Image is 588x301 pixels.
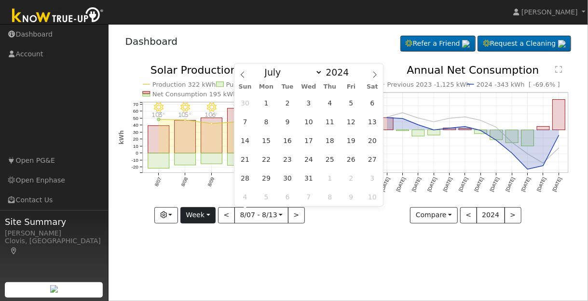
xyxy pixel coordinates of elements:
[558,147,560,149] circle: onclick=""
[299,93,318,112] span: July 3, 2024
[363,169,382,187] span: August 3, 2024
[206,177,215,188] text: 8/09
[236,150,255,169] span: July 21, 2024
[464,126,466,128] circle: onclick=""
[323,67,357,78] input: Year
[234,84,256,90] span: Sun
[475,130,487,134] rect: onclick=""
[133,109,138,114] text: 60
[131,157,138,163] text: -10
[278,112,297,131] span: July 9, 2024
[401,112,403,114] circle: onclick=""
[537,127,550,130] rect: onclick=""
[257,150,276,169] span: July 22, 2024
[150,64,326,76] text: Solar Production vs Consumption
[495,127,497,129] circle: onclick=""
[157,118,160,121] circle: onclick=""
[363,93,382,112] span: July 6, 2024
[320,112,339,131] span: July 11, 2024
[527,169,529,170] circle: onclick=""
[417,124,419,126] circle: onclick=""
[427,130,440,135] rect: onclick=""
[521,8,578,16] span: [PERSON_NAME]
[417,117,419,119] circle: onclick=""
[256,84,277,90] span: Mon
[442,177,453,193] text: [DATE]
[227,154,248,166] rect: onclick=""
[288,207,305,223] button: >
[234,207,288,223] button: 8/07 - 8/13
[480,119,482,121] circle: onclick=""
[201,154,222,164] rect: onclick=""
[473,177,484,193] text: [DATE]
[362,84,383,90] span: Sat
[133,116,138,121] text: 50
[462,40,470,48] img: retrieve
[443,128,456,130] rect: onclick=""
[363,150,382,169] span: July 27, 2024
[490,130,503,140] rect: onclick=""
[236,93,255,112] span: June 30, 2024
[133,102,138,107] text: 70
[152,81,216,88] text: Production 322 kWh
[152,91,237,98] text: Net Consumption 195 kWh
[555,65,562,73] text: 
[395,177,406,193] text: [DATE]
[553,100,565,130] rect: onclick=""
[449,118,451,119] circle: onclick=""
[558,135,560,137] circle: onclick=""
[148,154,169,169] rect: onclick=""
[218,207,235,223] button: <
[5,228,103,238] div: [PERSON_NAME]
[342,187,360,206] span: August 9, 2024
[363,187,382,206] span: August 10, 2024
[341,84,362,90] span: Fri
[299,131,318,150] span: July 17, 2024
[133,144,138,149] text: 10
[380,177,391,193] text: [DATE]
[10,247,18,255] a: Map
[153,177,162,188] text: 8/07
[489,177,500,193] text: [DATE]
[410,207,458,223] button: Compare
[257,169,276,187] span: July 29, 2024
[7,5,109,27] img: Know True-Up
[299,187,318,206] span: August 7, 2024
[131,165,138,170] text: -20
[363,112,382,131] span: July 13, 2024
[260,66,323,78] select: Month
[180,207,216,223] button: Week
[400,36,476,52] a: Refer a Friend
[381,118,393,130] rect: onclick=""
[133,137,138,142] text: 20
[459,129,471,130] rect: onclick=""
[203,112,220,118] p: 106°
[342,112,360,131] span: July 12, 2024
[278,169,297,187] span: July 30, 2024
[543,162,545,164] circle: onclick=""
[298,84,319,90] span: Wed
[257,93,276,112] span: July 1, 2024
[505,207,521,223] button: >
[401,118,403,119] circle: onclick=""
[342,150,360,169] span: July 26, 2024
[320,150,339,169] span: July 25, 2024
[543,165,545,167] circle: onclick=""
[320,187,339,206] span: August 8, 2024
[386,117,388,119] circle: onclick=""
[552,177,563,193] text: [DATE]
[227,108,248,153] rect: onclick=""
[211,123,213,125] circle: onclick=""
[180,177,189,188] text: 8/08
[449,127,451,129] circle: onclick=""
[407,64,539,76] text: Annual Net Consumption
[505,177,516,193] text: [DATE]
[363,131,382,150] span: July 20, 2024
[320,169,339,187] span: August 1, 2024
[5,215,103,228] span: Site Summary
[299,112,318,131] span: July 10, 2024
[520,177,532,193] text: [DATE]
[154,103,164,112] i: 8/07 - Clear
[201,118,222,153] rect: onclick=""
